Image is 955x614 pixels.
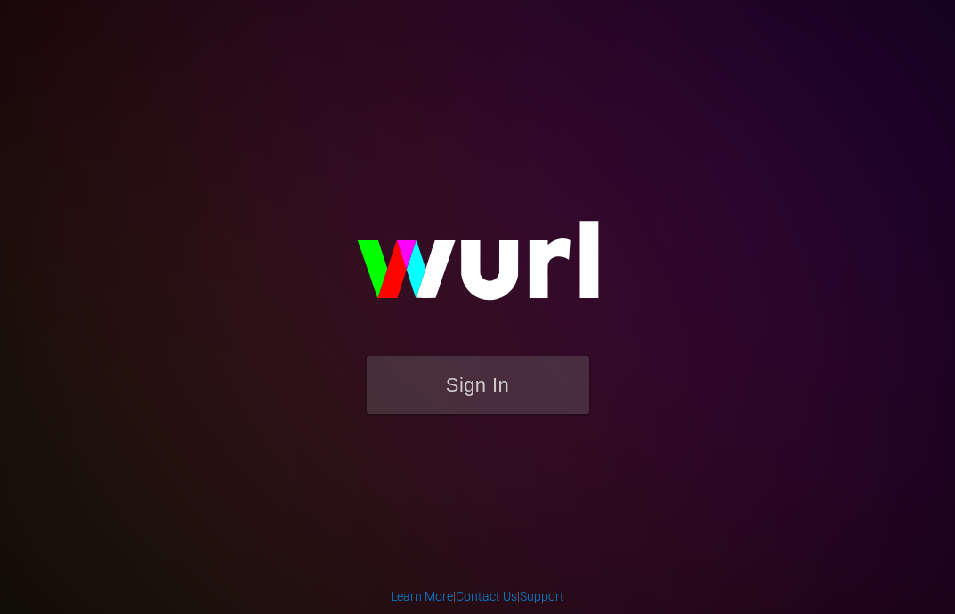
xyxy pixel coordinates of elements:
[520,589,564,603] a: Support
[456,589,517,603] a: Contact Us
[300,182,656,355] img: wurl-logo-on-black-223613ac3d8ba8fe6dc639794a292ebdb59501304c7dfd60c99c58986ef67473.svg
[367,356,589,414] button: Sign In
[391,587,564,605] div: | |
[391,589,453,603] a: Learn More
